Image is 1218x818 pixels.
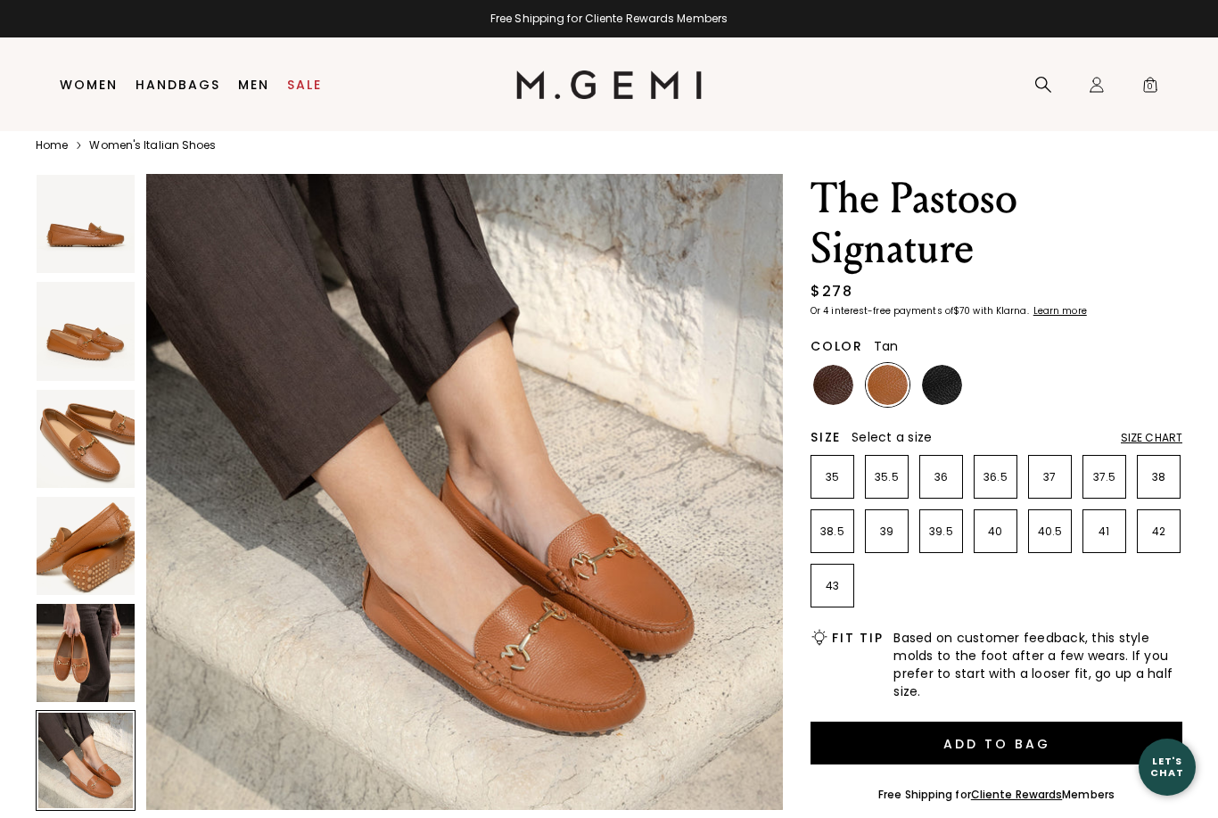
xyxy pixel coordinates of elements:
[811,304,953,318] klarna-placement-style-body: Or 4 interest-free payments of
[811,430,841,444] h2: Size
[1083,525,1125,539] p: 41
[953,304,970,318] klarna-placement-style-amount: $70
[878,788,1115,802] div: Free Shipping for Members
[811,525,853,539] p: 38.5
[811,174,1182,274] h1: The Pastoso Signature
[287,78,322,92] a: Sale
[238,78,269,92] a: Men
[893,629,1182,700] span: Based on customer feedback, this style molds to the foot after a few wears. If you prefer to star...
[1032,306,1087,317] a: Learn more
[37,390,135,488] img: The Pastoso Signature
[811,722,1182,764] button: Add to Bag
[89,138,216,153] a: Women's Italian Shoes
[37,282,135,380] img: The Pastoso Signature
[1138,470,1180,484] p: 38
[811,470,853,484] p: 35
[516,70,703,99] img: M.Gemi
[1033,304,1087,318] klarna-placement-style-cta: Learn more
[1139,756,1196,778] div: Let's Chat
[813,365,853,405] img: Chocolate
[866,470,908,484] p: 35.5
[975,470,1016,484] p: 36.5
[868,365,908,405] img: Tan
[922,365,962,405] img: Black
[37,497,135,595] img: The Pastoso Signature
[866,525,908,539] p: 39
[973,304,1031,318] klarna-placement-style-body: with Klarna
[1083,470,1125,484] p: 37.5
[1141,79,1159,97] span: 0
[1121,431,1182,445] div: Size Chart
[811,579,853,593] p: 43
[1029,470,1071,484] p: 37
[920,525,962,539] p: 39.5
[852,428,932,446] span: Select a size
[811,339,863,353] h2: Color
[971,787,1063,802] a: Cliente Rewards
[136,78,220,92] a: Handbags
[60,78,118,92] a: Women
[832,631,883,645] h2: Fit Tip
[1029,525,1071,539] p: 40.5
[1138,525,1180,539] p: 42
[146,174,783,811] img: The Pastoso Signature
[37,604,135,702] img: The Pastoso Signature
[36,138,68,153] a: Home
[811,281,852,302] div: $278
[874,337,899,355] span: Tan
[37,175,135,273] img: The Pastoso Signature
[975,525,1016,539] p: 40
[920,470,962,484] p: 36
